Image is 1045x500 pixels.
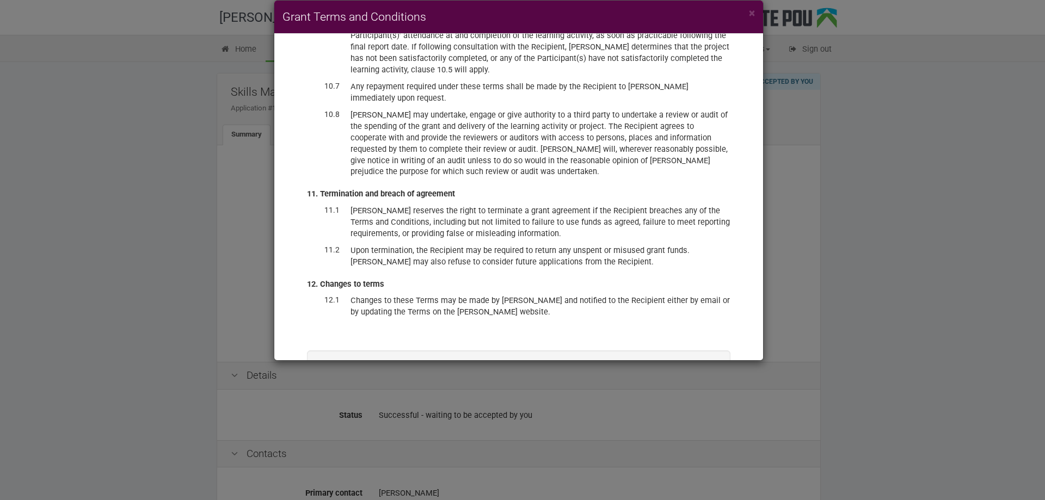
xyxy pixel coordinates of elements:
dt: 11.1 [307,205,340,216]
span: × [749,7,755,20]
dt: 10.7 [307,81,340,92]
dd: Any repayment required under these terms shall be made by the Recipient to [PERSON_NAME] immediat... [351,81,730,104]
h4: Grant Terms and Conditions [282,9,755,25]
dd: Upon termination, the Recipient may be required to return any unspent or misused grant funds. [PE... [351,245,730,268]
dt: 10.8 [307,109,340,120]
dt: 11.2 [307,245,340,256]
dd: If the Recipient fails to provide the final report or fails to provide it in a form acceptable to... [351,7,730,76]
button: Close [749,8,755,19]
div: 12. Changes to terms [307,279,730,290]
dt: 12.1 [307,295,340,306]
dd: Changes to these Terms may be made by [PERSON_NAME] and notified to the Recipient either by email... [351,295,730,318]
dd: [PERSON_NAME] may undertake, engage or give authority to a third party to undertake a review or a... [351,109,730,178]
div: 11. Termination and breach of agreement [307,188,730,200]
dd: [PERSON_NAME] reserves the right to terminate a grant agreement if the Recipient breaches any of ... [351,205,730,239]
